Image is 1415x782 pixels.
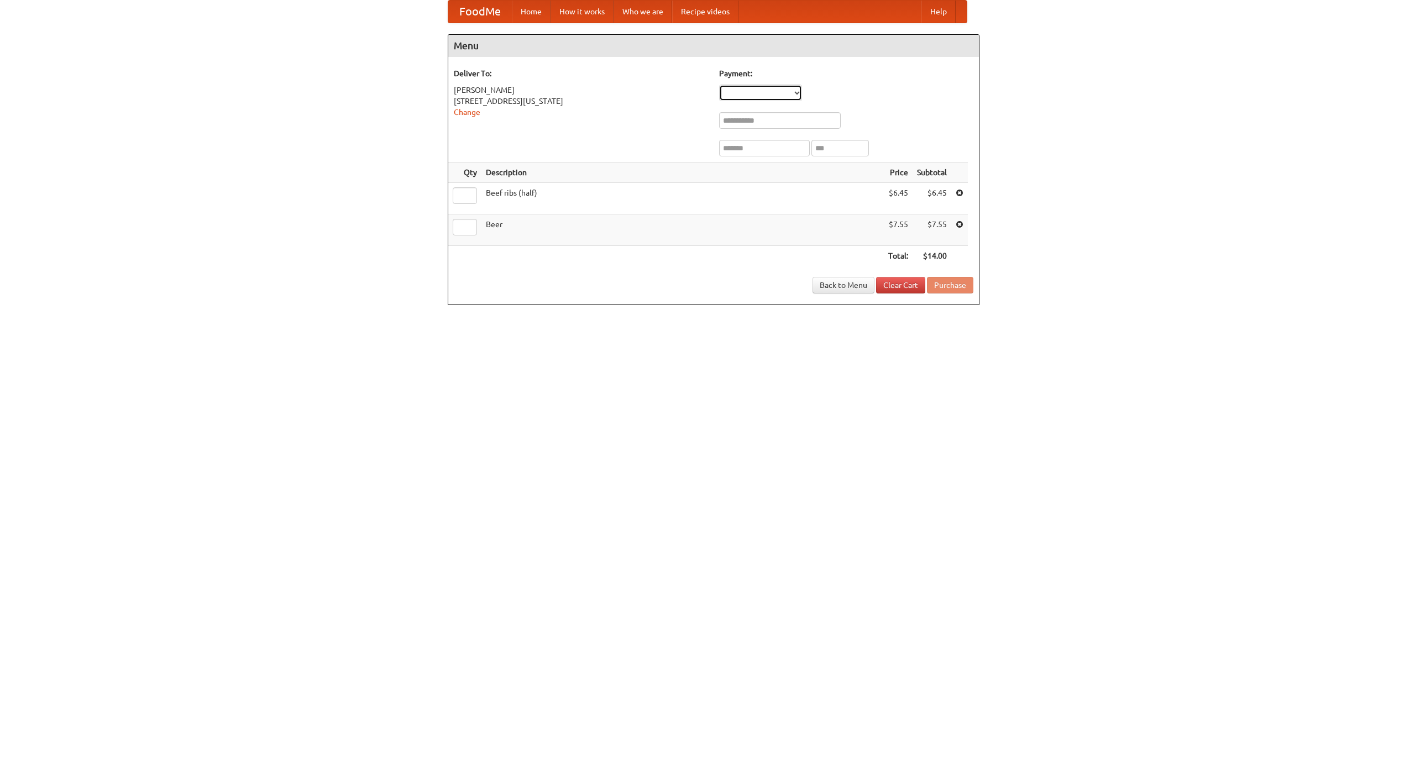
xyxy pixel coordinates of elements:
[512,1,551,23] a: Home
[448,1,512,23] a: FoodMe
[913,214,951,246] td: $7.55
[719,68,973,79] h5: Payment:
[454,68,708,79] h5: Deliver To:
[448,162,481,183] th: Qty
[913,246,951,266] th: $14.00
[913,162,951,183] th: Subtotal
[884,162,913,183] th: Price
[921,1,956,23] a: Help
[927,277,973,293] button: Purchase
[884,246,913,266] th: Total:
[614,1,672,23] a: Who we are
[672,1,738,23] a: Recipe videos
[481,183,884,214] td: Beef ribs (half)
[813,277,874,293] a: Back to Menu
[876,277,925,293] a: Clear Cart
[913,183,951,214] td: $6.45
[454,108,480,117] a: Change
[551,1,614,23] a: How it works
[481,162,884,183] th: Description
[884,214,913,246] td: $7.55
[481,214,884,246] td: Beer
[454,85,708,96] div: [PERSON_NAME]
[884,183,913,214] td: $6.45
[448,35,979,57] h4: Menu
[454,96,708,107] div: [STREET_ADDRESS][US_STATE]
